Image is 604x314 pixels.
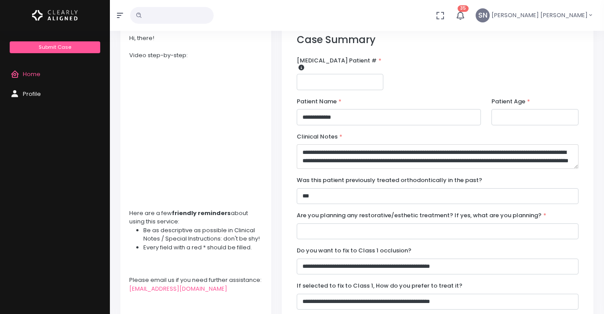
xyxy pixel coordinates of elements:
span: 35 [458,5,469,12]
span: Profile [23,90,41,98]
div: Hi, there! [129,34,262,43]
label: If selected to fix to Class 1, How do you prefer to treat it? [297,281,462,290]
div: Video step-by-step: [129,51,262,60]
span: [PERSON_NAME] [PERSON_NAME] [491,11,588,20]
label: Patient Name [297,97,342,106]
span: SN [476,8,490,22]
a: Submit Case [10,41,100,53]
div: Here are a few about using this service: [129,209,262,226]
span: Home [23,70,40,78]
strong: friendly reminders [172,209,231,217]
span: Submit Case [39,44,71,51]
li: Be as descriptive as possible in Clinical Notes / Special Instructions: don't be shy! [143,226,262,243]
label: Was this patient previously treated orthodontically in the past? [297,176,482,185]
img: Logo Horizontal [32,6,78,25]
a: [EMAIL_ADDRESS][DOMAIN_NAME] [129,285,227,293]
label: Patient Age [491,97,530,106]
label: [MEDICAL_DATA] Patient # [297,56,384,71]
label: Are you planning any restorative/esthetic treatment? If yes, what are you planning? [297,211,546,220]
label: Clinical Notes [297,132,342,141]
div: Please email us if you need further assistance: [129,276,262,285]
h3: Case Summary [297,34,579,46]
label: Do you want to fix to Class 1 occlusion? [297,246,411,255]
li: Every field with a red * should be filled. [143,243,262,252]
